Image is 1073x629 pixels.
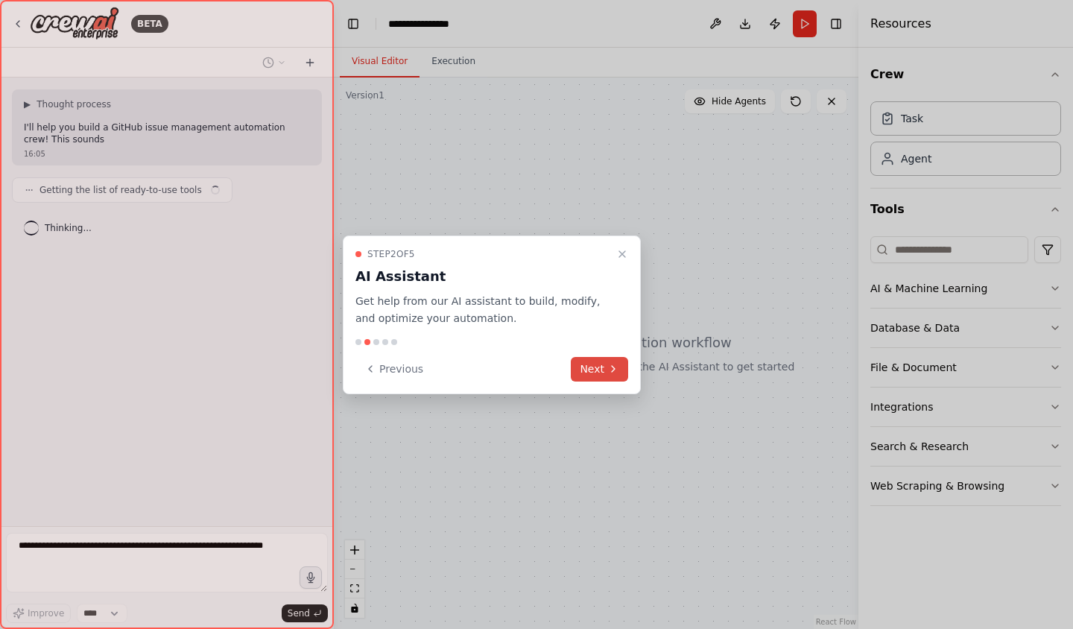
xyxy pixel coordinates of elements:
button: Hide left sidebar [343,13,364,34]
button: Next [571,357,628,382]
button: Close walkthrough [613,245,631,263]
span: Step 2 of 5 [367,248,415,260]
h3: AI Assistant [355,266,610,287]
p: Get help from our AI assistant to build, modify, and optimize your automation. [355,293,610,327]
button: Previous [355,357,432,382]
